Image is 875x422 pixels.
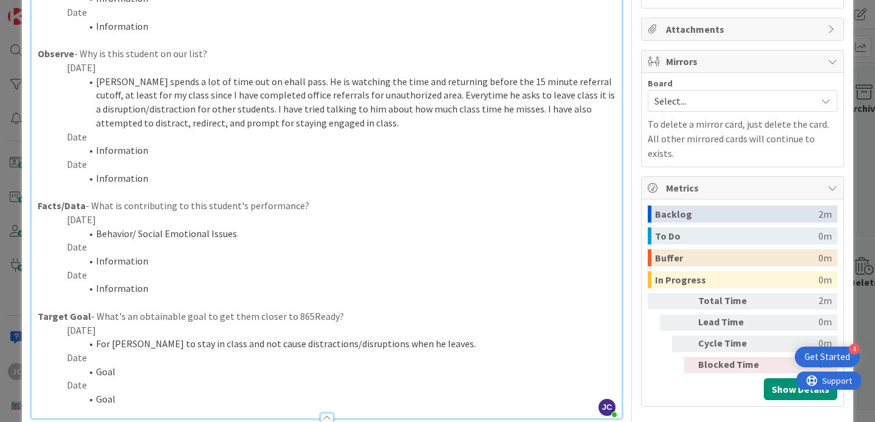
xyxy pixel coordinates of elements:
div: Cycle Time [698,336,765,352]
div: Backlog [655,206,818,223]
div: 0m [818,271,832,288]
span: Metrics [666,181,822,195]
p: Date [38,157,616,171]
li: For [PERSON_NAME] to stay in class and not cause distractions/disruptions when he leaves. [52,337,616,351]
strong: Target Goal [38,310,91,322]
p: Date [38,378,616,392]
div: 2m [818,206,832,223]
span: Support [26,2,55,16]
div: 2m [770,293,832,310]
span: Attachments [666,22,822,36]
div: 4 [849,344,860,355]
div: Get Started [805,351,850,363]
div: Lead Time [698,314,765,331]
span: Board [648,79,673,88]
div: 0m [770,336,832,352]
li: Information [52,171,616,185]
p: [DATE] [38,61,616,75]
div: Blocked Time [698,357,765,373]
p: [DATE] [38,323,616,337]
div: Buffer [655,249,818,266]
div: Open Get Started checklist, remaining modules: 4 [795,347,860,367]
p: Date [38,240,616,254]
p: To delete a mirror card, just delete the card. All other mirrored cards will continue to exists. [648,117,837,161]
p: - What's an obtainable goal to get them closer to 865Ready? [38,310,616,323]
p: [DATE] [38,213,616,227]
p: Date [38,5,616,19]
li: Information [52,19,616,33]
span: Mirrors [666,54,822,69]
div: To Do [655,227,818,244]
li: Information [52,282,616,296]
div: 0m [818,227,832,244]
li: [PERSON_NAME] spends a lot of time out on ehall pass. He is watching the time and returning befor... [52,75,616,130]
strong: Facts/Data [38,199,86,212]
strong: Observe [38,47,74,60]
div: In Progress [655,271,818,288]
span: Select... [654,92,810,109]
p: Date [38,130,616,144]
p: - What is contributing to this student's performance? [38,199,616,213]
button: Show Details [764,378,837,400]
p: - Why is this student on our list? [38,47,616,61]
li: Goal [52,365,616,379]
div: Total Time [698,293,765,310]
span: JC [599,399,616,416]
li: Information [52,144,616,157]
li: Information [52,254,616,268]
li: Behavior/ Social Emotional Issues [52,227,616,241]
div: 0m [770,357,832,373]
p: Date [38,268,616,282]
p: Date [38,351,616,365]
div: 0m [818,249,832,266]
div: 0m [770,314,832,331]
li: Goal [52,392,616,406]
